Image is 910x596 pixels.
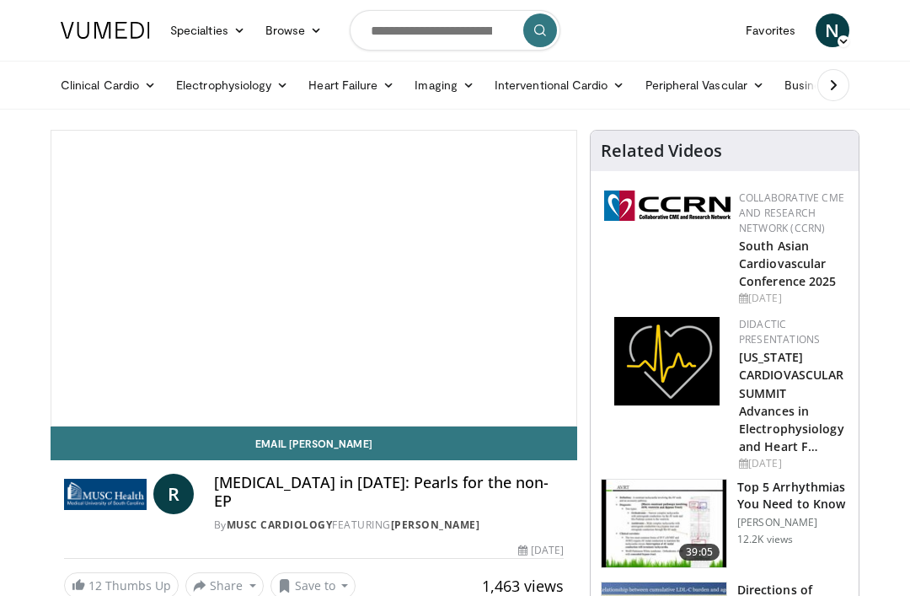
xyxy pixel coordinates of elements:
a: Business [774,68,860,102]
a: R [153,474,194,514]
img: VuMedi Logo [61,22,150,39]
img: a04ee3ba-8487-4636-b0fb-5e8d268f3737.png.150x105_q85_autocrop_double_scale_upscale_version-0.2.png [604,191,731,221]
a: Electrophysiology [166,68,298,102]
a: MUSC Cardiology [227,518,333,532]
div: [DATE] [518,543,564,558]
a: Peripheral Vascular [635,68,774,102]
img: MUSC Cardiology [64,474,147,514]
h4: [MEDICAL_DATA] in [DATE]: Pearls for the non-EP [214,474,564,510]
span: 12 [88,577,102,593]
a: Favorites [736,13,806,47]
a: Heart Failure [298,68,404,102]
input: Search topics, interventions [350,10,560,51]
a: 39:05 Top 5 Arrhythmias You Need to Know [PERSON_NAME] 12.2K views [601,479,848,568]
div: Didactic Presentations [739,317,845,347]
a: Specialties [160,13,255,47]
p: 12.2K views [737,533,793,546]
a: [PERSON_NAME] [391,518,480,532]
h3: Top 5 Arrhythmias You Need to Know [737,479,848,513]
img: 1860aa7a-ba06-47e3-81a4-3dc728c2b4cf.png.150x105_q85_autocrop_double_scale_upscale_version-0.2.png [614,317,720,405]
span: 39:05 [679,544,720,561]
a: Browse [255,13,333,47]
p: [PERSON_NAME] [737,516,848,529]
a: Clinical Cardio [51,68,166,102]
a: Email [PERSON_NAME] [51,427,577,460]
a: Imaging [404,68,484,102]
a: N [816,13,849,47]
video-js: Video Player [51,131,576,426]
a: Collaborative CME and Research Network (CCRN) [739,191,844,235]
h4: Related Videos [601,141,722,161]
div: [DATE] [739,456,845,471]
img: e6be7ba5-423f-4f4d-9fbf-6050eac7a348.150x105_q85_crop-smart_upscale.jpg [602,480,726,567]
a: Interventional Cardio [484,68,635,102]
a: [US_STATE] CARDIOVASCULAR SUMMIT Advances in Electrophysiology and Heart F… [739,349,844,454]
div: [DATE] [739,291,845,306]
a: South Asian Cardiovascular Conference 2025 [739,238,837,289]
div: By FEATURING [214,518,564,533]
span: 1,463 views [482,576,564,596]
